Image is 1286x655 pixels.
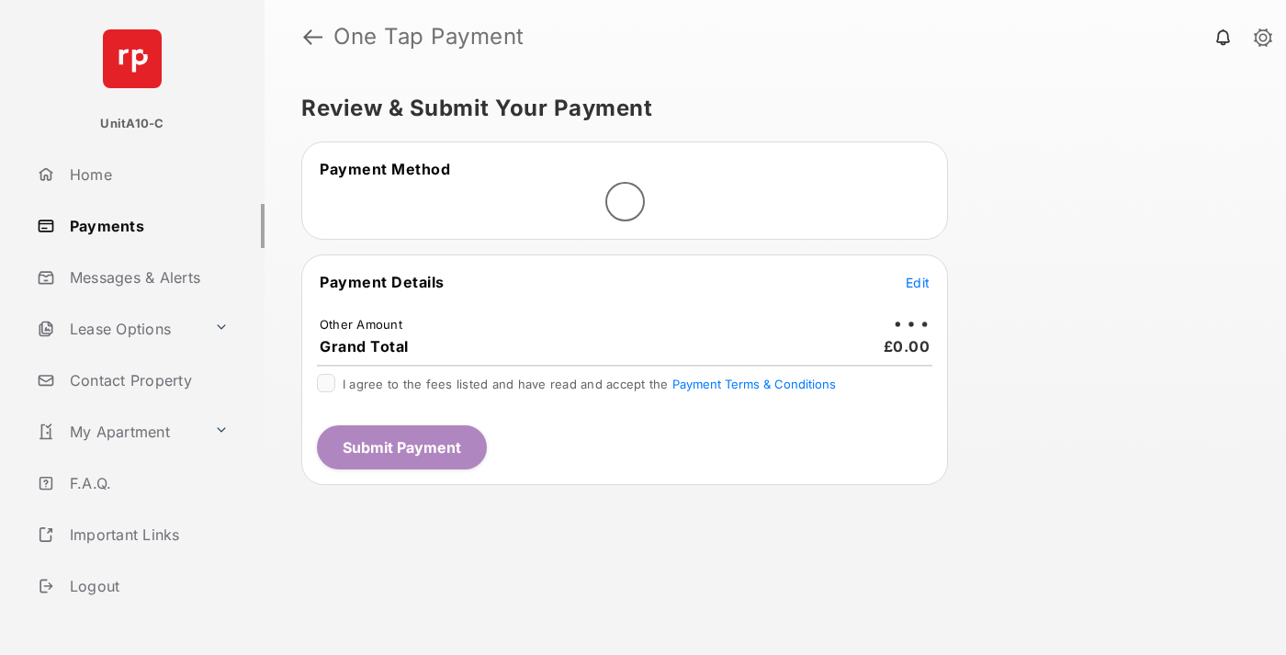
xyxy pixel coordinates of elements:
[319,316,403,333] td: Other Amount
[317,425,487,469] button: Submit Payment
[29,358,265,402] a: Contact Property
[672,377,836,391] button: I agree to the fees listed and have read and accept the
[29,461,265,505] a: F.A.Q.
[29,564,265,608] a: Logout
[320,273,445,291] span: Payment Details
[103,29,162,88] img: svg+xml;base64,PHN2ZyB4bWxucz0iaHR0cDovL3d3dy53My5vcmcvMjAwMC9zdmciIHdpZHRoPSI2NCIgaGVpZ2h0PSI2NC...
[29,513,236,557] a: Important Links
[320,160,450,178] span: Payment Method
[29,255,265,299] a: Messages & Alerts
[301,97,1235,119] h5: Review & Submit Your Payment
[29,307,207,351] a: Lease Options
[320,337,409,356] span: Grand Total
[29,410,207,454] a: My Apartment
[100,115,164,133] p: UnitA10-C
[343,377,836,391] span: I agree to the fees listed and have read and accept the
[906,273,930,291] button: Edit
[333,26,525,48] strong: One Tap Payment
[29,204,265,248] a: Payments
[884,337,931,356] span: £0.00
[29,152,265,197] a: Home
[906,275,930,290] span: Edit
